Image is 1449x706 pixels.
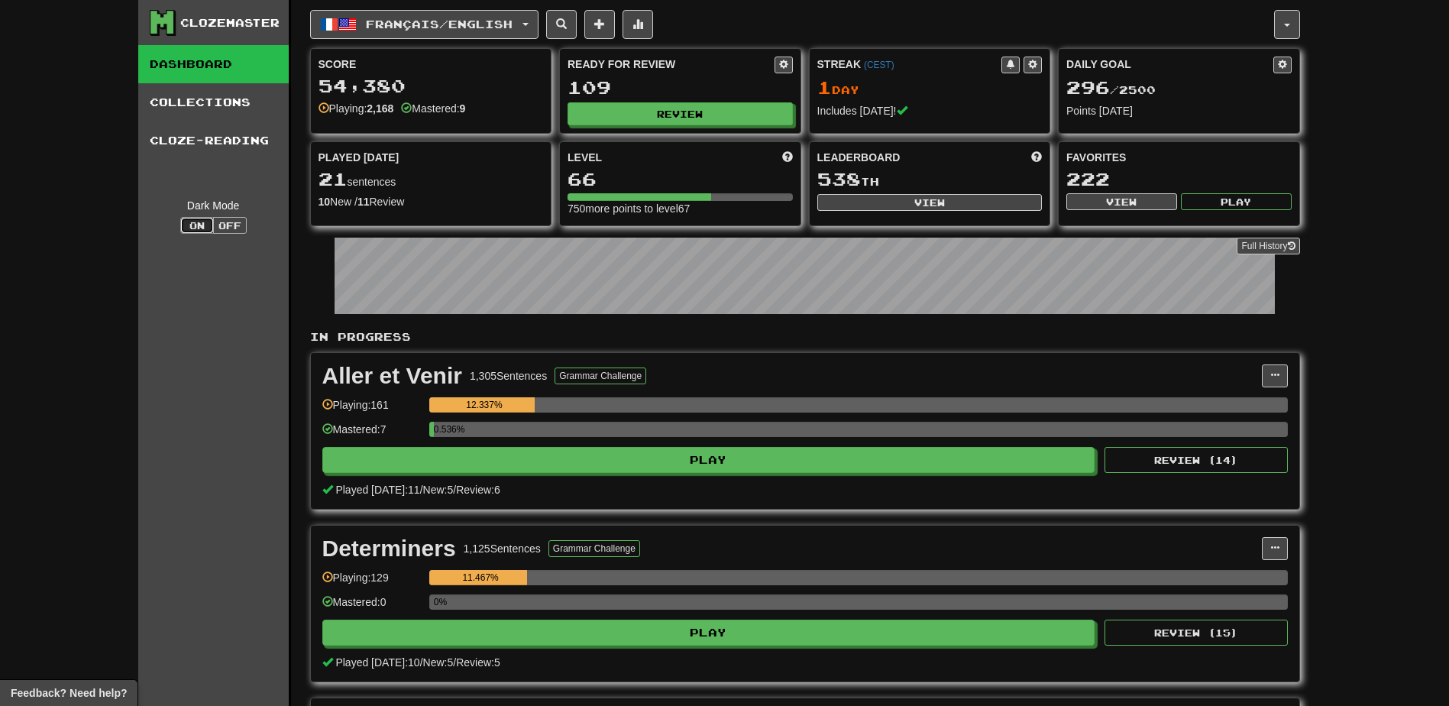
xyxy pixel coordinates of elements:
div: Includes [DATE]! [817,103,1043,118]
div: sentences [319,170,544,189]
strong: 2,168 [367,102,393,115]
span: / [453,656,456,669]
div: Favorites [1066,150,1292,165]
span: 538 [817,168,861,189]
div: 54,380 [319,76,544,96]
a: Full History [1237,238,1299,254]
div: New / Review [319,194,544,209]
button: Review [568,102,793,125]
div: 66 [568,170,793,189]
button: Grammar Challenge [548,540,640,557]
div: Playing: [319,101,394,116]
span: Leaderboard [817,150,901,165]
div: Clozemaster [180,15,280,31]
button: Review (15) [1105,620,1288,646]
a: Cloze-Reading [138,121,289,160]
span: New: 5 [423,656,454,669]
div: Dark Mode [150,198,277,213]
button: Off [213,217,247,234]
button: Play [322,620,1095,646]
div: Day [817,78,1043,98]
button: Search sentences [546,10,577,39]
span: This week in points, UTC [1031,150,1042,165]
button: View [1066,193,1177,210]
div: Score [319,57,544,72]
strong: 9 [460,102,466,115]
strong: 10 [319,196,331,208]
div: Playing: 161 [322,397,422,423]
div: Points [DATE] [1066,103,1292,118]
button: On [180,217,214,234]
button: View [817,194,1043,211]
span: Review: 5 [456,656,500,669]
a: Dashboard [138,45,289,83]
a: (CEST) [864,60,894,70]
div: Playing: 129 [322,570,422,595]
button: Review (14) [1105,447,1288,473]
span: 296 [1066,76,1110,98]
span: Français / English [366,18,513,31]
button: Add sentence to collection [584,10,615,39]
div: Daily Goal [1066,57,1273,73]
span: / [453,484,456,496]
div: 11.467% [434,570,528,585]
span: Played [DATE] [319,150,399,165]
span: Score more points to level up [782,150,793,165]
button: More stats [623,10,653,39]
span: Open feedback widget [11,685,127,701]
p: In Progress [310,329,1300,345]
div: 1,125 Sentences [464,541,541,556]
a: Collections [138,83,289,121]
button: Play [322,447,1095,473]
span: New: 5 [423,484,454,496]
button: Grammar Challenge [555,368,646,384]
button: Play [1181,193,1292,210]
span: 21 [319,168,348,189]
span: Review: 6 [456,484,500,496]
div: Mastered: 7 [322,422,422,447]
span: Played [DATE]: 10 [335,656,419,669]
div: 1,305 Sentences [470,368,547,384]
span: / 2500 [1066,83,1156,96]
span: Played [DATE]: 11 [335,484,419,496]
span: Level [568,150,602,165]
div: 109 [568,78,793,97]
span: / [420,656,423,669]
div: th [817,170,1043,189]
div: Ready for Review [568,57,775,72]
span: / [420,484,423,496]
div: Streak [817,57,1002,72]
div: 750 more points to level 67 [568,201,793,216]
button: Français/English [310,10,539,39]
div: Determiners [322,537,456,560]
div: 222 [1066,170,1292,189]
strong: 11 [357,196,370,208]
div: 12.337% [434,397,535,413]
div: Aller et Venir [322,364,462,387]
span: 1 [817,76,832,98]
div: Mastered: 0 [322,594,422,620]
div: Mastered: [401,101,465,116]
